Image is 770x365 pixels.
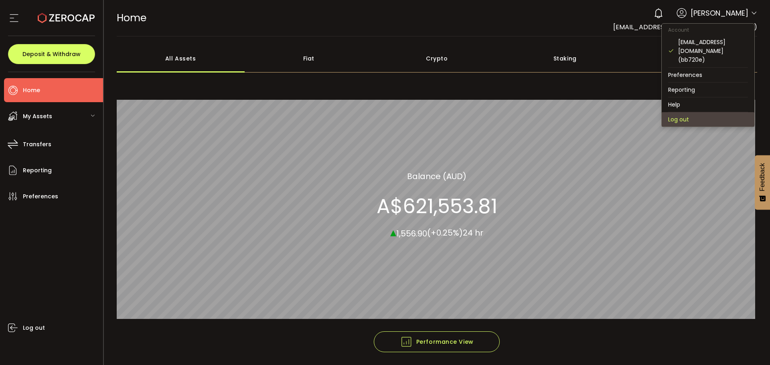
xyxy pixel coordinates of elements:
[678,38,748,64] div: [EMAIL_ADDRESS][DOMAIN_NAME] (bb720e)
[691,8,748,18] span: [PERSON_NAME]
[117,11,146,25] span: Home
[245,44,373,73] div: Fiat
[730,327,770,365] iframe: Chat Widget
[23,139,51,150] span: Transfers
[501,44,629,73] div: Staking
[629,44,758,73] div: Structured Products
[8,44,95,64] button: Deposit & Withdraw
[23,85,40,96] span: Home
[400,336,474,348] span: Performance View
[662,26,695,33] span: Account
[407,170,466,182] section: Balance (AUD)
[23,111,52,122] span: My Assets
[427,227,463,238] span: (+0.25%)
[373,44,501,73] div: Crypto
[613,22,757,32] span: [EMAIL_ADDRESS][DOMAIN_NAME] (bb720e)
[396,228,427,239] span: 1,556.90
[23,322,45,334] span: Log out
[390,223,396,240] span: ▴
[662,112,754,127] li: Log out
[377,194,497,218] section: A$621,553.81
[23,165,52,176] span: Reporting
[759,163,766,191] span: Feedback
[662,68,754,82] li: Preferences
[22,51,81,57] span: Deposit & Withdraw
[463,227,483,238] span: 24 hr
[374,331,500,352] button: Performance View
[662,97,754,112] li: Help
[755,155,770,210] button: Feedback - Show survey
[117,44,245,73] div: All Assets
[23,191,58,202] span: Preferences
[662,83,754,97] li: Reporting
